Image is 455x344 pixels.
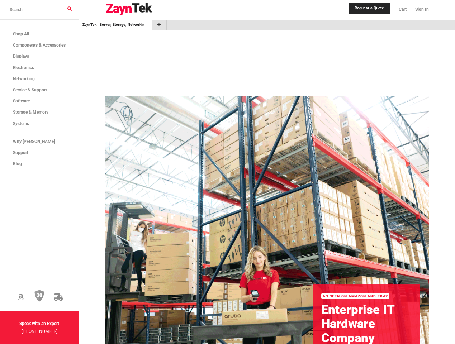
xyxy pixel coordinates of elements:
[411,2,429,17] a: Sign In
[349,3,390,14] a: Request a Quote
[13,43,66,48] span: Components & Accessories
[13,76,35,81] span: Networking
[13,65,34,70] span: Electronics
[144,22,148,28] a: Remove Bookmark
[82,22,144,28] a: go to /
[19,321,59,326] strong: Speak with an Expert
[13,87,47,92] span: Service & Support
[13,110,48,115] span: Storage & Memory
[13,54,29,59] span: Displays
[321,293,390,299] div: As Seen On Amazon and Ebay
[394,2,411,17] a: Cart
[34,290,44,302] img: 30 Day Return Policy
[13,99,30,104] span: Software
[13,161,22,166] span: Blog
[13,32,29,37] span: Shop All
[105,3,153,16] img: logo
[13,150,28,155] span: Support
[22,329,57,334] a: [PHONE_NUMBER]
[399,7,407,12] span: Cart
[13,139,55,144] span: Why [PERSON_NAME]
[13,121,29,126] span: Systems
